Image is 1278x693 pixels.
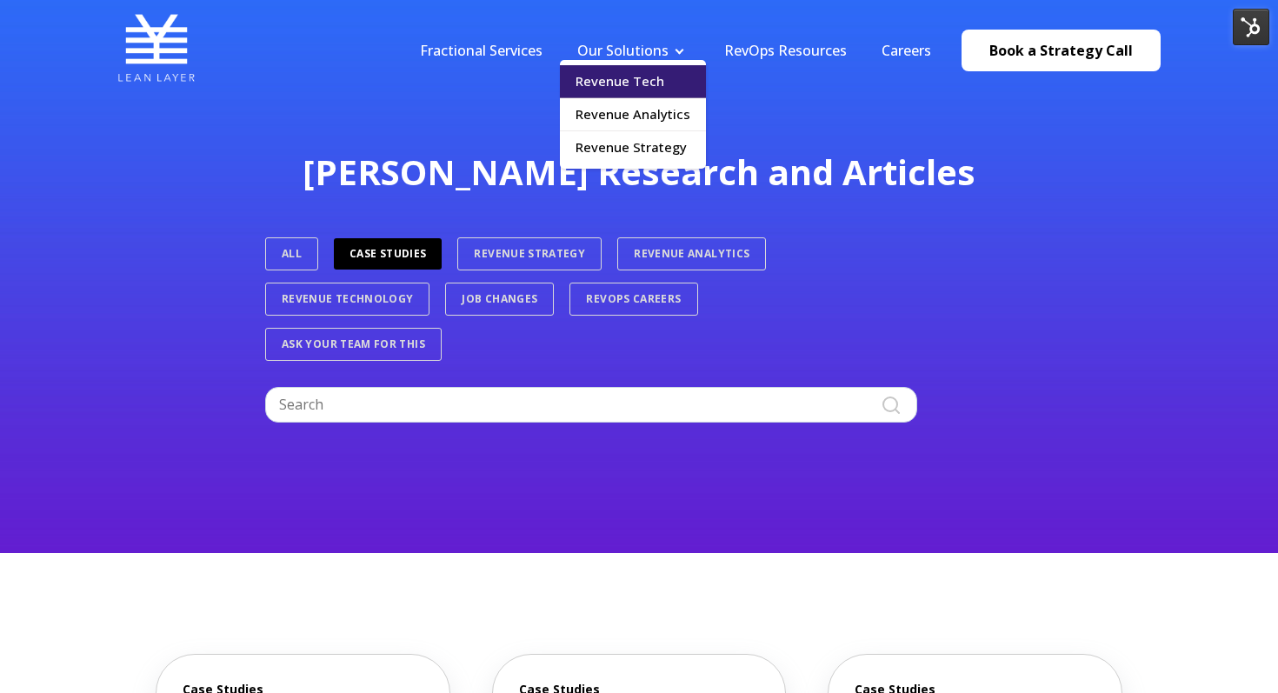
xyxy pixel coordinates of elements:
[265,387,917,422] input: Search
[445,283,554,316] a: Job Changes
[577,41,669,60] a: Our Solutions
[457,237,602,270] a: Revenue Strategy
[303,148,975,196] span: [PERSON_NAME] Research and Articles
[724,41,847,60] a: RevOps Resources
[334,238,442,270] a: Case Studies
[1233,9,1269,45] img: HubSpot Tools Menu Toggle
[265,283,429,316] a: Revenue Technology
[265,328,442,361] a: Ask Your Team For This
[882,41,931,60] a: Careers
[962,30,1161,71] a: Book a Strategy Call
[265,237,318,270] a: ALL
[617,237,766,270] a: Revenue Analytics
[560,131,706,163] a: Revenue Strategy
[560,98,706,130] a: Revenue Analytics
[403,41,949,60] div: Navigation Menu
[560,65,706,97] a: Revenue Tech
[569,283,697,316] a: RevOps Careers
[420,41,542,60] a: Fractional Services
